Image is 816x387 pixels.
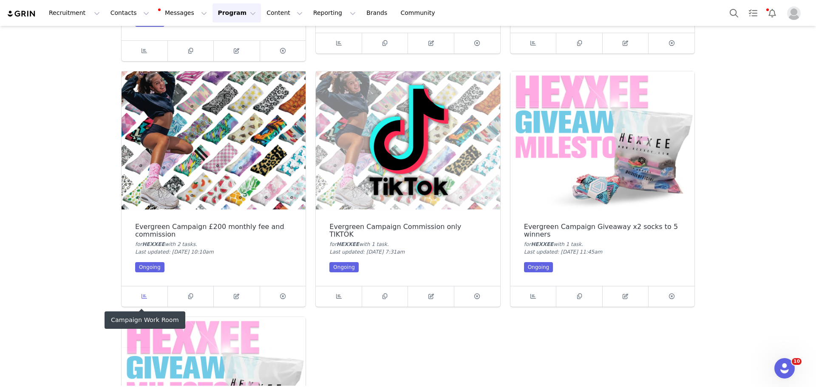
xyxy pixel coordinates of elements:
[396,3,444,23] a: Community
[135,248,292,256] div: Last updated: [DATE] 10:10am
[261,3,308,23] button: Content
[155,3,212,23] button: Messages
[329,262,359,272] div: Ongoing
[329,223,486,238] div: Evergreen Campaign Commission only TIKTOK
[44,3,105,23] button: Recruitment
[531,241,553,247] span: HEXXEE
[7,10,37,18] img: grin logo
[787,6,801,20] img: placeholder-profile.jpg
[524,223,681,238] div: Evergreen Campaign Giveaway x2 socks to 5 winners
[725,3,743,23] button: Search
[135,240,292,248] div: for with 2 task .
[524,240,681,248] div: for with 1 task .
[193,241,195,247] span: s
[308,3,361,23] button: Reporting
[105,311,185,329] div: Campaign Work Room
[316,71,500,209] img: Evergreen Campaign Commission only TIKTOK
[524,262,553,272] div: Ongoing
[524,248,681,256] div: Last updated: [DATE] 11:45am
[782,6,809,20] button: Profile
[792,358,802,365] span: 10
[212,3,261,23] button: Program
[337,241,359,247] span: HEXXEE
[135,262,164,272] div: Ongoing
[744,3,762,23] a: Tasks
[774,358,795,379] iframe: Intercom live chat
[329,240,486,248] div: for with 1 task .
[361,3,395,23] a: Brands
[105,3,154,23] button: Contacts
[510,71,694,209] img: Evergreen Campaign Giveaway x2 socks to 5 winners
[135,223,292,238] div: Evergreen Campaign £200 monthly fee and commission
[763,3,782,23] button: Notifications
[329,248,486,256] div: Last updated: [DATE] 7:31am
[142,241,165,247] span: HEXXEE
[122,71,306,209] img: Evergreen Campaign £200 monthly fee and commission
